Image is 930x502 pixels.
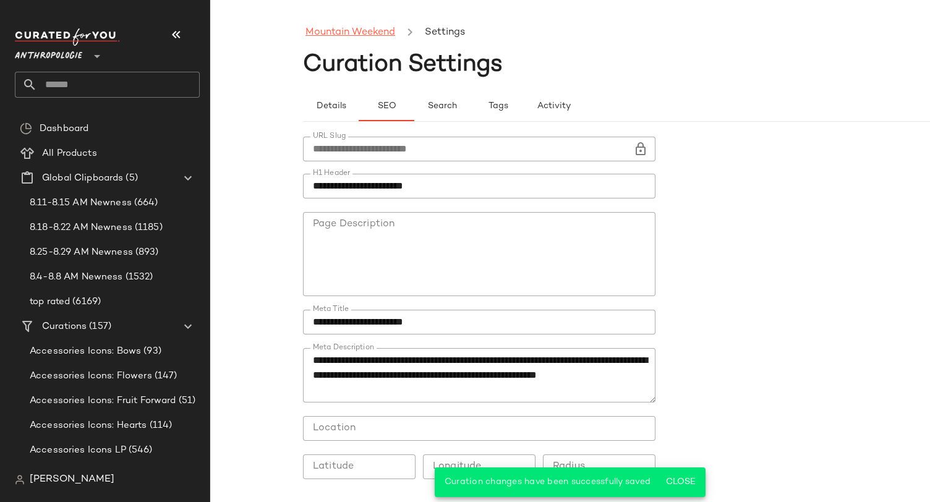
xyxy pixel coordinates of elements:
[30,369,152,383] span: Accessories Icons: Flowers
[30,270,123,284] span: 8.4-8.8 AM Newness
[422,25,467,41] li: Settings
[132,221,163,235] span: (1185)
[15,28,120,46] img: cfy_white_logo.C9jOOHJF.svg
[665,477,696,487] span: Close
[15,42,82,64] span: Anthropologie
[30,196,132,210] span: 8.11-8.15 AM Newness
[30,221,132,235] span: 8.18-8.22 AM Newness
[141,344,161,359] span: (93)
[30,419,147,433] span: Accessories Icons: Hearts
[305,25,395,41] a: Mountain Weekend
[536,101,570,111] span: Activity
[70,295,101,309] span: (6169)
[487,101,508,111] span: Tags
[30,472,114,487] span: [PERSON_NAME]
[660,471,701,493] button: Close
[30,443,126,457] span: Accessories Icons LP
[15,475,25,485] img: svg%3e
[30,344,141,359] span: Accessories Icons: Bows
[147,419,173,433] span: (114)
[427,101,457,111] span: Search
[133,245,159,260] span: (893)
[42,147,97,161] span: All Products
[20,122,32,135] img: svg%3e
[123,270,153,284] span: (1532)
[42,171,123,185] span: Global Clipboards
[132,196,158,210] span: (664)
[30,245,133,260] span: 8.25-8.29 AM Newness
[123,171,137,185] span: (5)
[445,477,651,487] span: Curation changes have been successfully saved
[87,320,111,334] span: (157)
[176,394,196,408] span: (51)
[30,295,70,309] span: top rated
[303,53,503,77] span: Curation Settings
[377,101,396,111] span: SEO
[30,394,176,408] span: Accessories Icons: Fruit Forward
[42,320,87,334] span: Curations
[40,122,88,136] span: Dashboard
[126,443,153,457] span: (546)
[152,369,177,383] span: (147)
[315,101,346,111] span: Details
